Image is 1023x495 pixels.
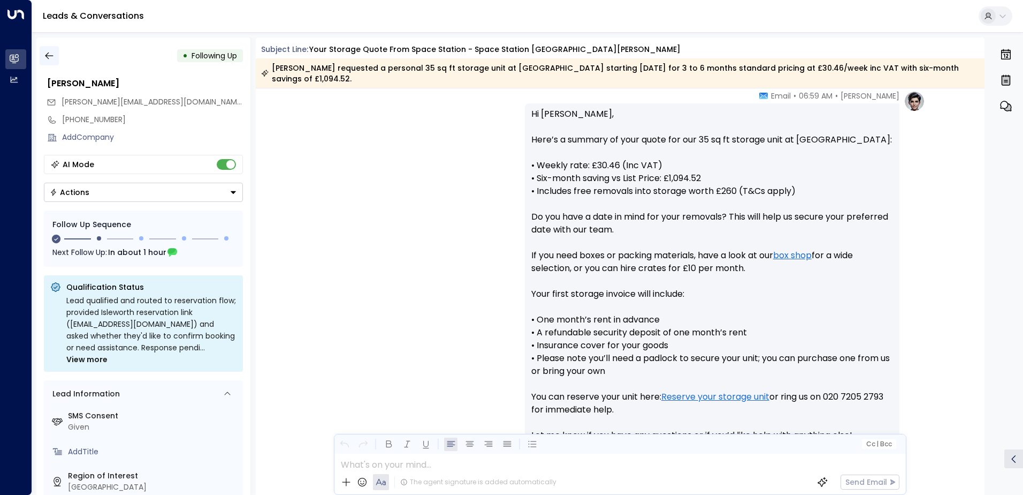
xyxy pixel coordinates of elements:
button: Undo [338,438,351,451]
div: Given [68,422,239,433]
div: [PERSON_NAME] [47,77,243,90]
span: • [793,91,796,101]
a: Leads & Conversations [43,10,144,22]
div: AI Mode [63,159,94,170]
span: View more [66,354,108,365]
div: Your storage quote from Space Station - Space Station [GEOGRAPHIC_DATA][PERSON_NAME] [309,44,681,55]
span: Email [771,91,791,101]
div: Button group with a nested menu [44,183,243,202]
a: Reserve your storage unit [661,391,769,403]
div: Lead qualified and routed to reservation flow; provided Isleworth reservation link ([EMAIL_ADDRES... [66,295,236,365]
span: In about 1 hour [108,246,166,258]
span: Subject Line: [261,44,308,55]
img: profile-logo.png [904,91,925,112]
label: SMS Consent [68,410,239,422]
span: [PERSON_NAME] [841,91,899,101]
div: AddCompany [62,132,243,143]
div: [PHONE_NUMBER] [62,114,243,125]
span: • [835,91,838,101]
label: Region of Interest [68,470,239,482]
div: Lead Information [49,388,120,400]
span: suzette.loubser@gmail.com [62,96,243,108]
div: [GEOGRAPHIC_DATA] [68,482,239,493]
div: The agent signature is added automatically [400,477,556,487]
div: [PERSON_NAME] requested a personal 35 sq ft storage unit at [GEOGRAPHIC_DATA] starting [DATE] for... [261,63,979,84]
span: | [876,440,879,448]
button: Redo [356,438,370,451]
span: Cc Bcc [866,440,891,448]
div: Actions [50,187,89,197]
a: box shop [773,249,812,262]
span: Following Up [192,50,237,61]
p: Qualification Status [66,282,236,292]
span: 06:59 AM [799,91,833,101]
div: Next Follow Up: [52,246,234,258]
button: Actions [44,183,243,202]
span: [PERSON_NAME][EMAIL_ADDRESS][DOMAIN_NAME] [62,96,244,107]
button: Cc|Bcc [861,439,896,449]
div: Follow Up Sequence [52,219,234,230]
p: Hi [PERSON_NAME], Here’s a summary of your quote for our 35 sq ft storage unit at [GEOGRAPHIC_DAT... [531,108,893,455]
div: • [182,46,188,65]
div: AddTitle [68,446,239,457]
